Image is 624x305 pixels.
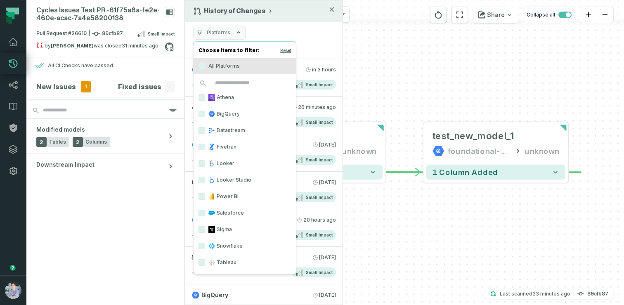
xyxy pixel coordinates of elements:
relative-time: Sep 25, 2025, 1:03 AM PDT [298,104,336,111]
span: 6 Platforms [191,178,224,187]
button: Looker [199,160,205,167]
strong: Omri Ildis (flow3d) [51,43,94,48]
div: Cycles Issues Test PR - 61f75a8a-fe2e-460e-acac-7a4e58200138 [36,7,161,22]
h4: New Issues [36,82,76,92]
span: 2 [73,137,83,147]
button: Power BI [199,193,205,200]
button: History of Changes [193,7,274,15]
relative-time: Sep 23, 2025, 5:11 AM PDT [319,142,336,148]
span: Small Impact [306,157,333,163]
label: Looker Studio [194,172,296,188]
div: Tooltip anchor [9,264,17,272]
button: Downstream Impact [26,154,184,179]
relative-time: Sep 24, 2025, 1:03 AM PDT [319,179,336,186]
h4: Fixed issues [118,82,161,92]
button: Tableau [199,259,205,266]
a: BigQuery[DATE] 5:11:34 AMNo issues foundSmall Impact [185,134,343,172]
span: BigQuery [201,291,228,299]
div: unknown [525,145,559,157]
span: Small Impact [306,232,333,238]
span: Tables [49,139,66,145]
button: Athena [199,94,205,101]
button: Sigma [199,226,205,233]
span: Small Impact [306,270,333,276]
span: Small Impact [306,119,333,125]
span: 5 Platforms [191,253,223,262]
span: Platforms [207,29,230,36]
button: Snowflake [199,243,205,249]
a: BigQuery[DATE] 5:12:52 AMNo issues foundSmall Impact [185,59,343,97]
div: unknown [342,145,376,157]
button: Fivetran [199,144,205,150]
span: Modified models [36,125,85,134]
label: Datastream [194,122,296,139]
label: Salesforce [194,205,296,221]
div: All CI Checks have passed [48,62,113,69]
img: avatar of Alon Nafta [5,282,21,299]
relative-time: Sep 23, 2025, 1:02 AM PDT [319,254,336,261]
div: by was closed [36,42,165,52]
h4: 89cfb87 [587,291,608,296]
span: Small Impact [148,31,175,37]
button: Platforms [193,26,246,40]
label: Tableau [194,254,296,271]
a: 4Platforms+1More[DATE] 1:03:23 AMNo issues foundSmall Impact [185,97,343,134]
button: zoom out [597,7,613,23]
span: Small Impact [306,194,333,201]
button: Collapse all [523,7,575,23]
button: BigQuery [199,111,205,117]
label: Snowflake [194,238,296,254]
button: Datastream [199,127,205,134]
button: Looker Studio [199,177,205,183]
span: Small Impact [306,82,333,88]
button: New Issues1Fixed issues- [36,81,175,92]
span: 4 Platforms [191,103,224,111]
button: Last scanned[DATE] 12:55:07 AM89cfb87 [485,289,613,299]
a: 6Platforms+3More[DATE] 1:03:20 AMNo issues foundSmall Impact [185,172,343,209]
button: Reset [280,47,291,54]
span: Downstream Impact [36,161,95,169]
span: Pull Request #26619 89cfb87 [36,30,123,38]
button: Modified models2Tables2Columns [26,119,184,154]
label: BigQuery [194,106,296,122]
span: - [165,81,175,92]
h4: Choose items to filter: [194,45,296,58]
button: zoom in [580,7,597,23]
span: 1 [81,81,91,92]
a: View on github [164,41,175,52]
span: 2 [36,137,47,147]
label: Athena [194,89,296,106]
span: 1 column added [433,168,498,177]
p: Last scanned [500,290,570,298]
button: Downstream Impact3 Filtered [193,41,296,55]
label: All Platforms [194,58,296,74]
span: Columns [85,139,107,145]
div: foundational-data-stack [447,145,511,157]
a: 5Platforms+2More[DATE] 1:02:39 AMNo issues foundSmall Impact [185,247,343,284]
relative-time: Sep 21, 2025, 5:11 AM PDT [319,292,336,298]
label: Fivetran [194,139,296,155]
label: Sigma [194,221,296,238]
label: Power BI [194,188,296,205]
button: Salesforce [199,210,205,216]
relative-time: Sep 24, 2025, 5:12 AM PDT [303,217,336,223]
button: All Platforms [199,63,205,69]
label: Looker [194,155,296,172]
a: BigQuery[DATE] 5:12:29 AMNo issues foundSmall Impact [185,209,343,247]
relative-time: Sep 25, 2025, 5:12 AM PDT [312,66,336,73]
relative-time: Sep 25, 2025, 12:55 AM PDT [532,291,570,297]
relative-time: Sep 25, 2025, 12:57 AM PDT [122,43,158,49]
div: test_new_model_1 [433,130,514,142]
button: Share [473,7,518,23]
